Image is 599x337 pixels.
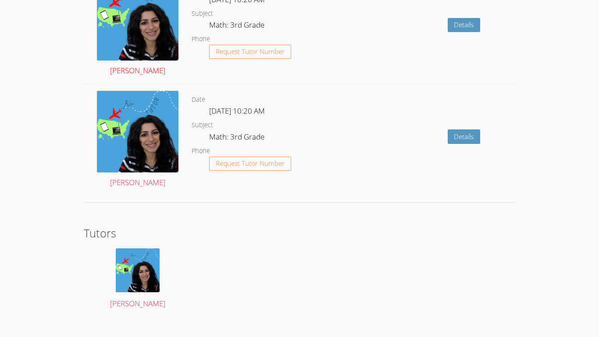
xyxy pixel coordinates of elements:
dd: Math: 3rd Grade [209,131,266,146]
a: [PERSON_NAME] [93,248,183,310]
dt: Phone [192,34,210,45]
img: air%20tutor%20avatar.png [97,91,178,172]
a: Details [448,129,481,144]
dt: Subject [192,120,213,131]
dt: Phone [192,146,210,157]
dd: Math: 3rd Grade [209,19,266,34]
dt: Date [192,94,205,105]
button: Request Tutor Number [209,45,291,59]
a: [PERSON_NAME] [97,91,178,189]
span: Request Tutor Number [216,48,285,55]
span: [DATE] 10:20 AM [209,106,265,116]
button: Request Tutor Number [209,157,291,171]
span: Request Tutor Number [216,160,285,167]
img: air%20tutor%20avatar.png [116,248,160,292]
span: [PERSON_NAME] [110,298,165,308]
a: Details [448,18,481,32]
dt: Subject [192,8,213,19]
h2: Tutors [84,225,515,241]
